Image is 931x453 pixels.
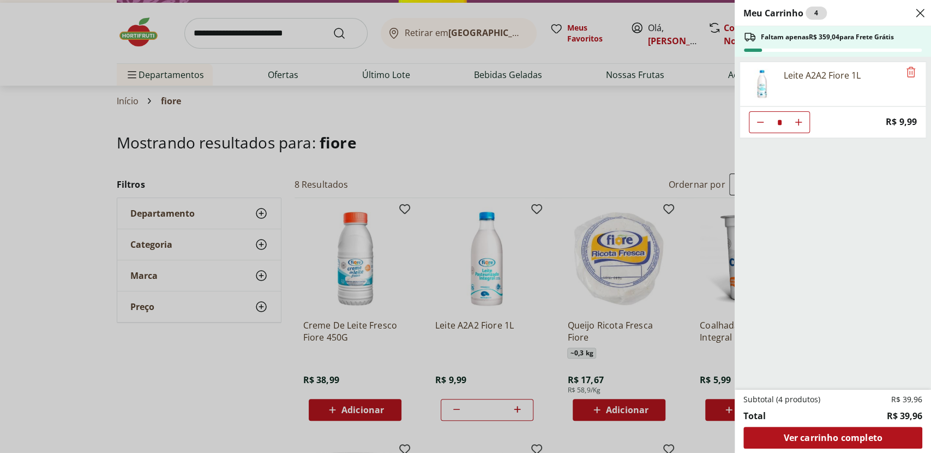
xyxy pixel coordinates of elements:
span: Faltam apenas R$ 359,04 para Frete Grátis [761,33,894,41]
div: 4 [806,7,827,20]
button: Diminuir Quantidade [749,111,771,133]
span: R$ 39,96 [887,409,922,422]
div: Leite A2A2 Fiore 1L [784,69,861,82]
span: Subtotal (4 produtos) [743,394,820,405]
span: R$ 9,99 [886,115,917,129]
span: Ver carrinho completo [783,433,882,442]
span: R$ 39,96 [891,394,922,405]
button: Aumentar Quantidade [788,111,809,133]
h2: Meu Carrinho [743,7,827,20]
input: Quantidade Atual [771,112,788,133]
span: Total [743,409,766,422]
img: Principal [747,69,777,99]
a: Ver carrinho completo [743,427,922,449]
button: Remove [904,66,917,79]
